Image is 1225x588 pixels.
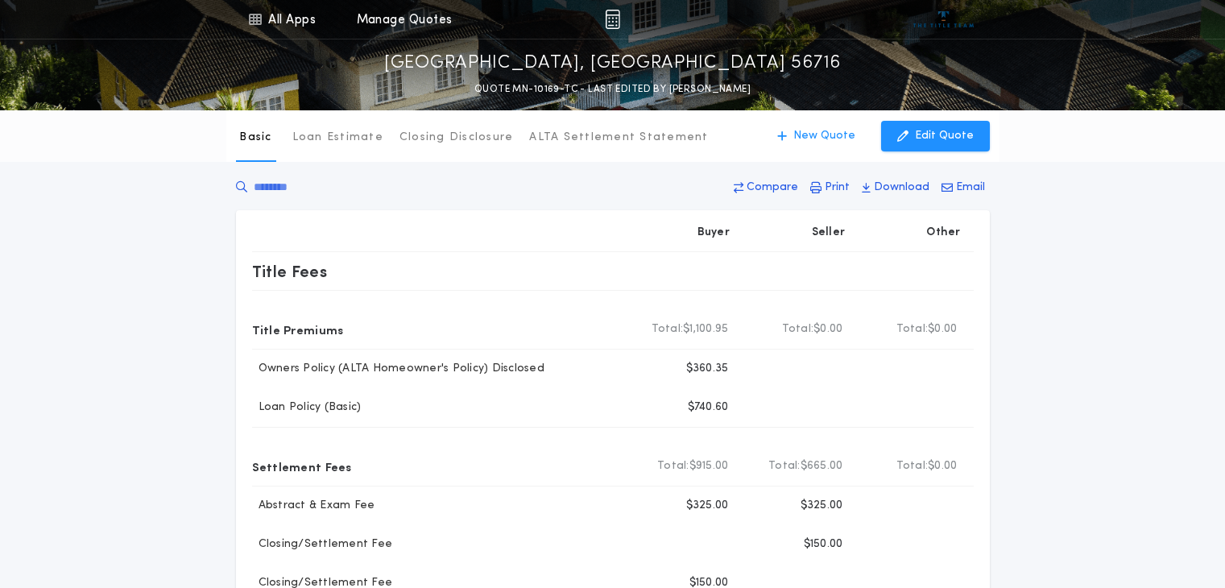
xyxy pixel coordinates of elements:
[252,400,362,416] p: Loan Policy (Basic)
[896,321,929,337] b: Total:
[529,130,708,146] p: ALTA Settlement Statement
[768,458,801,474] b: Total:
[729,173,803,202] button: Compare
[926,225,960,241] p: Other
[252,498,375,514] p: Abstract & Exam Fee
[857,173,934,202] button: Download
[657,458,689,474] b: Total:
[896,458,929,474] b: Total:
[928,321,957,337] span: $0.00
[239,130,271,146] p: Basic
[761,121,871,151] button: New Quote
[813,321,842,337] span: $0.00
[474,81,751,97] p: QUOTE MN-10169-TC - LAST EDITED BY [PERSON_NAME]
[252,453,352,479] p: Settlement Fees
[793,128,855,144] p: New Quote
[688,400,729,416] p: $740.60
[252,361,544,377] p: Owners Policy (ALTA Homeowner's Policy) Disclosed
[937,173,990,202] button: Email
[689,458,729,474] span: $915.00
[605,10,620,29] img: img
[928,458,957,474] span: $0.00
[697,225,730,241] p: Buyer
[252,317,344,342] p: Title Premiums
[956,180,985,196] p: Email
[399,130,514,146] p: Closing Disclosure
[686,361,729,377] p: $360.35
[804,536,843,553] p: $150.00
[747,180,798,196] p: Compare
[652,321,684,337] b: Total:
[292,130,383,146] p: Loan Estimate
[384,51,841,77] p: [GEOGRAPHIC_DATA], [GEOGRAPHIC_DATA] 56716
[782,321,814,337] b: Total:
[683,321,728,337] span: $1,100.95
[881,121,990,151] button: Edit Quote
[252,536,393,553] p: Closing/Settlement Fee
[915,128,974,144] p: Edit Quote
[825,180,850,196] p: Print
[801,498,843,514] p: $325.00
[874,180,929,196] p: Download
[913,11,974,27] img: vs-icon
[801,458,843,474] span: $665.00
[686,498,729,514] p: $325.00
[805,173,855,202] button: Print
[812,225,846,241] p: Seller
[252,259,328,284] p: Title Fees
